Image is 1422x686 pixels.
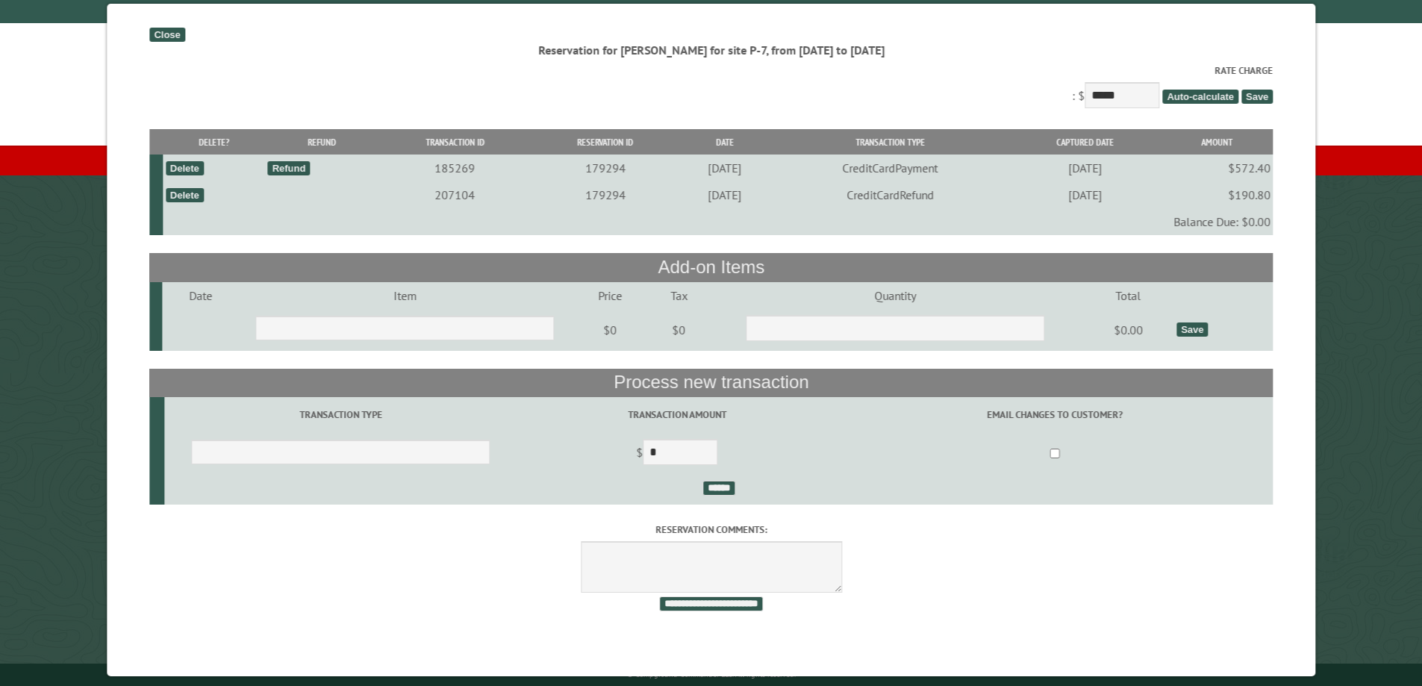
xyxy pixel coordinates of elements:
[519,408,835,422] label: Transaction Amount
[1082,309,1173,351] td: $0.00
[149,253,1273,281] th: Add-on Items
[839,408,1270,422] label: Email changes to customer?
[571,282,649,309] td: Price
[1082,282,1173,309] td: Total
[149,63,1273,112] div: : $
[265,129,378,155] th: Refund
[378,155,532,181] td: 185269
[1009,129,1160,155] th: Captured Date
[1176,322,1208,337] div: Save
[679,181,770,208] td: [DATE]
[679,155,770,181] td: [DATE]
[238,282,571,309] td: Item
[378,181,532,208] td: 207104
[163,129,265,155] th: Delete?
[1009,155,1160,181] td: [DATE]
[165,161,203,175] div: Delete
[1162,90,1238,104] span: Auto-calculate
[149,42,1273,58] div: Reservation for [PERSON_NAME] for site P-7, from [DATE] to [DATE]
[378,129,532,155] th: Transaction ID
[267,161,310,175] div: Refund
[517,433,837,475] td: $
[149,523,1273,537] label: Reservation comments:
[1160,181,1273,208] td: $190.80
[149,28,184,42] div: Close
[770,181,1009,208] td: CreditCardRefund
[163,208,1273,235] td: Balance Due: $0.00
[627,670,796,679] small: © Campground Commander LLC. All rights reserved.
[1009,181,1160,208] td: [DATE]
[531,181,679,208] td: 179294
[531,155,679,181] td: 179294
[649,309,708,351] td: $0
[1160,129,1273,155] th: Amount
[531,129,679,155] th: Reservation ID
[679,129,770,155] th: Date
[770,129,1009,155] th: Transaction Type
[708,282,1082,309] td: Quantity
[649,282,708,309] td: Tax
[1160,155,1273,181] td: $572.40
[571,309,649,351] td: $0
[1241,90,1273,104] span: Save
[165,188,203,202] div: Delete
[149,63,1273,78] label: Rate Charge
[770,155,1009,181] td: CreditCardPayment
[166,408,514,422] label: Transaction Type
[162,282,237,309] td: Date
[149,369,1273,397] th: Process new transaction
